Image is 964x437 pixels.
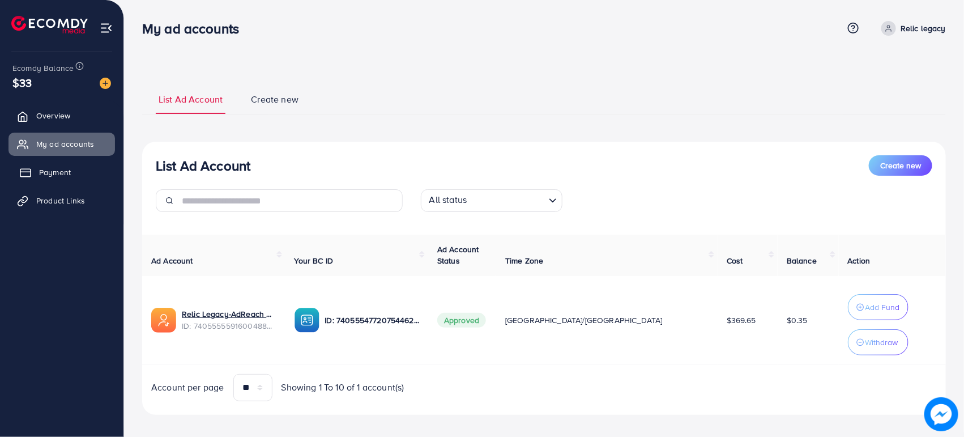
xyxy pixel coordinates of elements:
[182,308,276,332] div: <span class='underline'>Relic Legacy-AdReach Ecomdy</span></br>7405555591600488449
[151,255,193,266] span: Ad Account
[325,313,420,327] p: ID: 7405554772075446289
[142,20,248,37] h3: My ad accounts
[295,308,319,333] img: ic-ba-acc.ded83a64.svg
[100,22,113,35] img: menu
[151,381,224,394] span: Account per page
[924,397,958,431] img: image
[470,192,544,209] input: Search for option
[12,74,32,91] span: $33
[727,315,756,326] span: $369.65
[36,195,85,206] span: Product Links
[36,110,70,121] span: Overview
[156,158,250,174] h3: List Ad Account
[11,16,88,33] img: logo
[848,294,908,320] button: Add Fund
[848,255,871,266] span: Action
[505,255,543,266] span: Time Zone
[869,155,932,176] button: Create new
[787,255,817,266] span: Balance
[421,189,562,212] div: Search for option
[865,336,898,349] p: Withdraw
[505,315,663,326] span: [GEOGRAPHIC_DATA]/[GEOGRAPHIC_DATA]
[251,93,298,106] span: Create new
[437,313,486,328] span: Approved
[151,308,176,333] img: ic-ads-acc.e4c84228.svg
[437,244,479,266] span: Ad Account Status
[39,167,71,178] span: Payment
[848,329,908,355] button: Withdraw
[182,308,276,320] a: Relic Legacy-AdReach Ecomdy
[182,320,276,332] span: ID: 7405555591600488449
[880,160,921,171] span: Create new
[427,191,470,209] span: All status
[787,315,808,326] span: $0.35
[727,255,743,266] span: Cost
[865,300,900,314] p: Add Fund
[8,133,115,155] a: My ad accounts
[36,138,94,150] span: My ad accounts
[901,22,946,35] p: Relic legacy
[12,62,74,74] span: Ecomdy Balance
[8,189,115,212] a: Product Links
[281,381,404,394] span: Showing 1 To 10 of 1 account(s)
[8,104,115,127] a: Overview
[295,255,334,266] span: Your BC ID
[100,78,111,89] img: image
[8,161,115,184] a: Payment
[159,93,223,106] span: List Ad Account
[877,21,946,36] a: Relic legacy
